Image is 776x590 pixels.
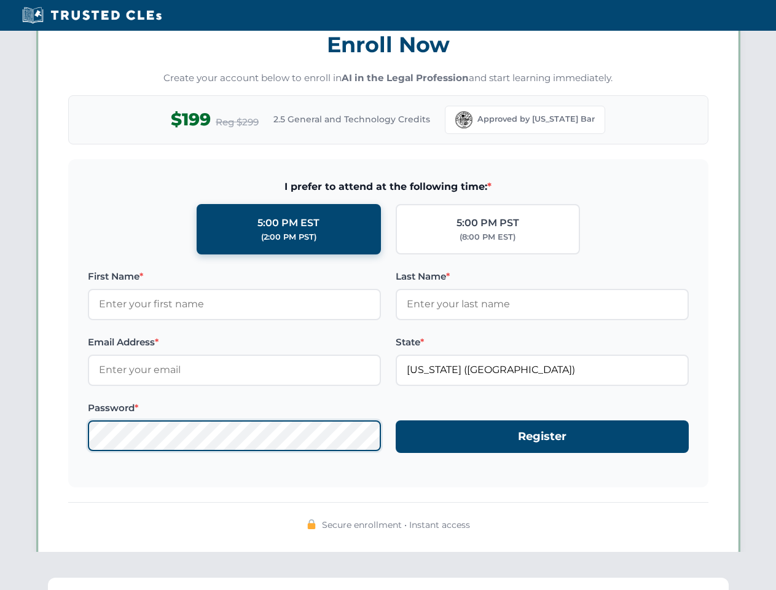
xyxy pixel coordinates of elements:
[477,113,595,125] span: Approved by [US_STATE] Bar
[457,215,519,231] div: 5:00 PM PST
[257,215,319,231] div: 5:00 PM EST
[455,111,472,128] img: Florida Bar
[322,518,470,532] span: Secure enrollment • Instant access
[88,401,381,415] label: Password
[396,355,689,385] input: Florida (FL)
[396,289,689,320] input: Enter your last name
[171,106,211,133] span: $199
[396,269,689,284] label: Last Name
[68,71,708,85] p: Create your account below to enroll in and start learning immediately.
[68,25,708,64] h3: Enroll Now
[88,289,381,320] input: Enter your first name
[396,420,689,453] button: Register
[88,179,689,195] span: I prefer to attend at the following time:
[88,269,381,284] label: First Name
[460,231,515,243] div: (8:00 PM EST)
[307,519,316,529] img: 🔒
[261,231,316,243] div: (2:00 PM PST)
[396,335,689,350] label: State
[342,72,469,84] strong: AI in the Legal Profession
[273,112,430,126] span: 2.5 General and Technology Credits
[216,115,259,130] span: Reg $299
[88,335,381,350] label: Email Address
[88,355,381,385] input: Enter your email
[18,6,165,25] img: Trusted CLEs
